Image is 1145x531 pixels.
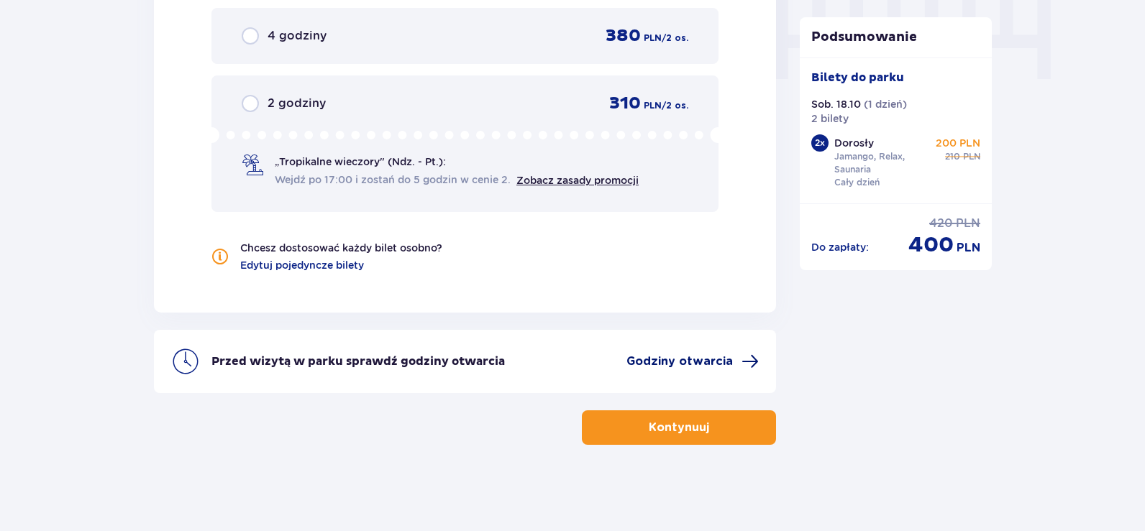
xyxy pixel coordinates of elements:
a: Zobacz zasady promocji [516,175,639,186]
span: PLN [644,32,662,45]
p: 200 PLN [936,136,980,150]
span: 310 [609,93,641,114]
p: 2 bilety [811,111,849,126]
p: Sob. 18.10 [811,97,861,111]
span: PLN [963,150,980,163]
span: 380 [606,25,641,47]
span: „Tropikalne wieczory" (Ndz. - Pt.): [275,154,446,169]
a: Godziny otwarcia [626,353,759,370]
a: Edytuj pojedyncze bilety [240,258,364,272]
p: Jamango, Relax, Saunaria [834,150,934,176]
span: 2 godziny [268,96,326,111]
p: Cały dzień [834,176,880,189]
span: PLN [957,240,980,256]
span: / 2 os. [662,32,688,45]
p: Bilety do parku [811,70,904,86]
div: 2 x [811,134,829,152]
span: 420 [929,216,953,231]
button: Kontynuuj [582,410,776,445]
p: Podsumowanie [800,29,993,46]
span: 400 [908,231,954,259]
span: Wejdź po 17:00 i zostań do 5 godzin w cenie 2. [275,172,511,187]
p: ( 1 dzień ) [864,97,907,111]
span: PLN [956,216,980,231]
span: 4 godziny [268,28,327,44]
span: Godziny otwarcia [626,354,733,369]
p: Dorosły [834,136,874,150]
span: 210 [945,150,960,163]
p: Kontynuuj [649,420,709,435]
span: / 2 os. [662,99,688,112]
span: PLN [644,99,662,112]
p: Chcesz dostosować każdy bilet osobno? [240,241,442,255]
p: Przed wizytą w parku sprawdź godziny otwarcia [211,354,505,369]
p: Do zapłaty : [811,240,869,254]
